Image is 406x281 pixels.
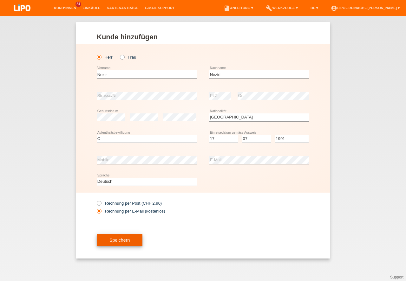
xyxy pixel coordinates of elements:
a: Einkäufe [79,6,103,10]
label: Frau [120,55,136,60]
input: Herr [97,55,101,59]
h1: Kunde hinzufügen [97,33,309,41]
input: Rechnung per Post (CHF 2.90) [97,201,101,209]
a: LIPO pay [6,13,38,18]
i: book [224,5,230,11]
i: account_circle [331,5,337,11]
a: Support [390,275,403,279]
label: Rechnung per Post (CHF 2.90) [97,201,162,206]
a: buildWerkzeuge ▾ [263,6,301,10]
span: 34 [75,2,81,7]
a: E-Mail Support [142,6,178,10]
a: account_circleLIPO - Reinach - [PERSON_NAME] ▾ [328,6,403,10]
input: Rechnung per E-Mail (kostenlos) [97,209,101,217]
span: Speichern [109,238,130,243]
i: build [266,5,272,11]
input: Frau [120,55,124,59]
a: DE ▾ [307,6,321,10]
label: Rechnung per E-Mail (kostenlos) [97,209,165,214]
label: Herr [97,55,113,60]
button: Speichern [97,234,142,246]
a: bookAnleitung ▾ [220,6,256,10]
a: Kund*innen [51,6,79,10]
a: Kartenanträge [104,6,142,10]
